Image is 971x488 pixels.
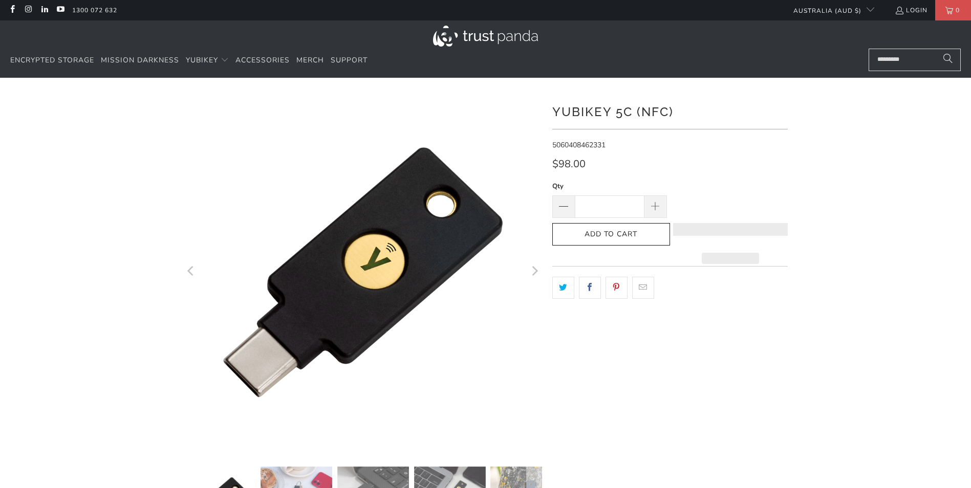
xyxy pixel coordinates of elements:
a: Support [331,49,368,73]
summary: YubiKey [186,49,229,73]
span: Mission Darkness [101,55,179,65]
button: Add to Cart [552,223,670,246]
a: Encrypted Storage [10,49,94,73]
button: Next [526,93,543,451]
a: Mission Darkness [101,49,179,73]
a: Merch [296,49,324,73]
span: Add to Cart [563,230,659,239]
a: Email this to a friend [632,277,654,298]
span: 5060408462331 [552,140,606,150]
span: Merch [296,55,324,65]
a: Trust Panda Australia on LinkedIn [40,6,49,14]
img: Trust Panda Australia [433,26,538,47]
a: Share this on Twitter [552,277,574,298]
a: Login [895,5,927,16]
a: YubiKey 5C (NFC) - Trust Panda [184,93,542,451]
a: Accessories [235,49,290,73]
span: Accessories [235,55,290,65]
a: Share this on Facebook [579,277,601,298]
span: Support [331,55,368,65]
nav: Translation missing: en.navigation.header.main_nav [10,49,368,73]
a: Share this on Pinterest [606,277,628,298]
h1: YubiKey 5C (NFC) [552,101,788,121]
a: Trust Panda Australia on YouTube [56,6,64,14]
button: Previous [183,93,200,451]
span: Encrypted Storage [10,55,94,65]
input: Search... [869,49,961,71]
span: YubiKey [186,55,218,65]
button: Search [935,49,961,71]
a: Trust Panda Australia on Instagram [24,6,32,14]
a: Trust Panda Australia on Facebook [8,6,16,14]
a: 1300 072 632 [72,5,117,16]
span: $98.00 [552,157,586,171]
label: Qty [552,181,667,192]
